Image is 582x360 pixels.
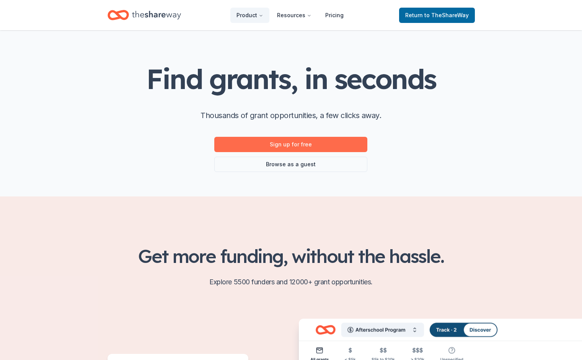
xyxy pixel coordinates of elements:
[230,6,350,24] nav: Main
[201,109,381,122] p: Thousands of grant opportunities, a few clicks away.
[108,276,475,288] p: Explore 5500 funders and 12000+ grant opportunities.
[214,157,367,172] a: Browse as a guest
[214,137,367,152] a: Sign up for free
[230,8,269,23] button: Product
[405,11,469,20] span: Return
[271,8,318,23] button: Resources
[108,6,181,24] a: Home
[108,245,475,267] h2: Get more funding, without the hassle.
[424,12,469,18] span: to TheShareWay
[399,8,475,23] a: Returnto TheShareWay
[319,8,350,23] a: Pricing
[146,64,435,94] h1: Find grants, in seconds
